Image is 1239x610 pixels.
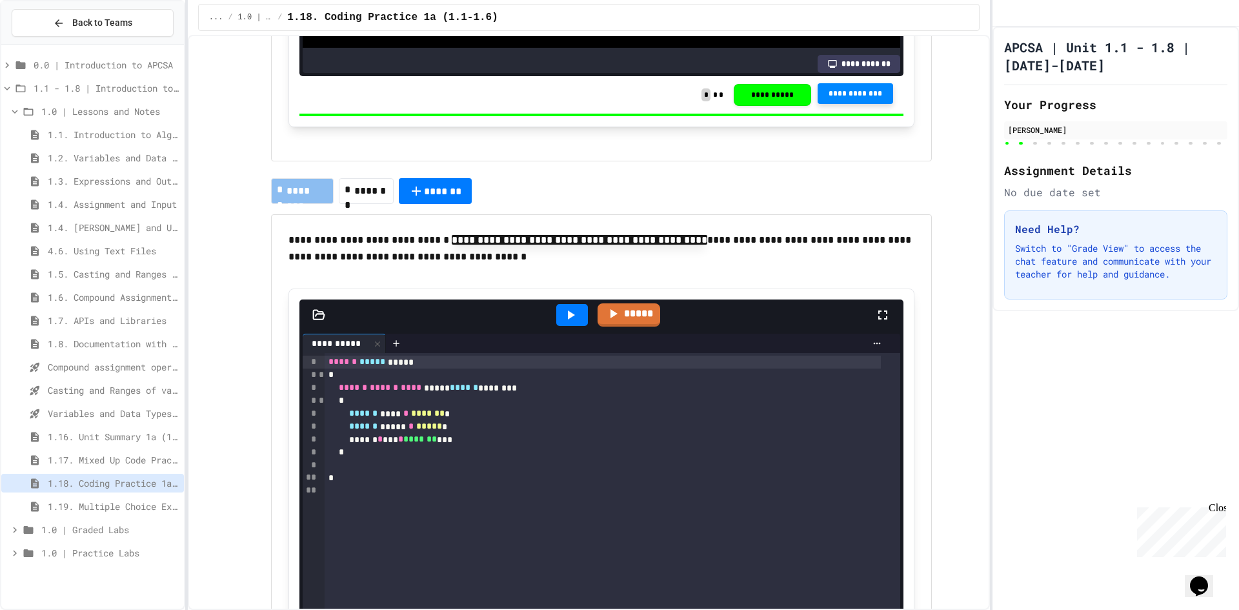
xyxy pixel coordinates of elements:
div: Chat with us now!Close [5,5,89,82]
span: 1.5. Casting and Ranges of Values [48,267,179,281]
span: 1.1. Introduction to Algorithms, Programming, and Compilers [48,128,179,141]
span: 1.19. Multiple Choice Exercises for Unit 1a (1.1-1.6) [48,500,179,513]
div: No due date set [1004,185,1227,200]
span: 1.16. Unit Summary 1a (1.1-1.6) [48,430,179,443]
span: 1.3. Expressions and Output [New] [48,174,179,188]
span: ... [209,12,223,23]
span: / [228,12,232,23]
span: 1.18. Coding Practice 1a (1.1-1.6) [287,10,498,25]
iframe: chat widget [1132,502,1226,557]
span: 1.17. Mixed Up Code Practice 1.1-1.6 [48,453,179,467]
span: 1.6. Compound Assignment Operators [48,290,179,304]
h1: APCSA | Unit 1.1 - 1.8 | [DATE]-[DATE] [1004,38,1227,74]
span: Variables and Data Types - Quiz [48,407,179,420]
iframe: chat widget [1185,558,1226,597]
span: Casting and Ranges of variables - Quiz [48,383,179,397]
span: 1.1 - 1.8 | Introduction to Java [34,81,179,95]
span: 1.4. Assignment and Input [48,198,179,211]
span: Back to Teams [72,16,132,30]
span: 1.0 | Lessons and Notes [238,12,273,23]
h2: Assignment Details [1004,161,1227,179]
span: Compound assignment operators - Quiz [48,360,179,374]
div: [PERSON_NAME] [1008,124,1224,136]
span: 1.0 | Graded Labs [41,523,179,536]
span: 1.8. Documentation with Comments and Preconditions [48,337,179,351]
span: 1.4. [PERSON_NAME] and User Input [48,221,179,234]
span: 1.0 | Lessons and Notes [41,105,179,118]
span: 1.7. APIs and Libraries [48,314,179,327]
span: 1.2. Variables and Data Types [48,151,179,165]
span: 4.6. Using Text Files [48,244,179,258]
button: Back to Teams [12,9,174,37]
h2: Your Progress [1004,96,1227,114]
span: 0.0 | Introduction to APCSA [34,58,179,72]
span: / [277,12,282,23]
h3: Need Help? [1015,221,1216,237]
p: Switch to "Grade View" to access the chat feature and communicate with your teacher for help and ... [1015,242,1216,281]
span: 1.18. Coding Practice 1a (1.1-1.6) [48,476,179,490]
span: 1.0 | Practice Labs [41,546,179,560]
